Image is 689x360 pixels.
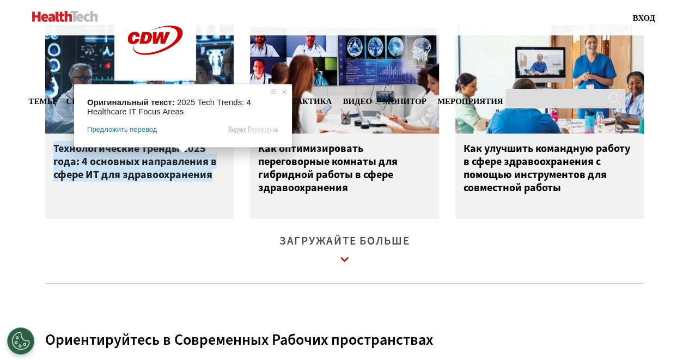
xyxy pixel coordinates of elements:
[437,96,503,106] ya-tr-span: Мероприятия
[29,96,56,106] ya-tr-span: Темы
[114,72,196,83] a: CDW
[45,329,433,349] ya-tr-span: Ориентируйтесь в Современных Рабочих пространствах
[87,124,157,134] span: Предложить перевод
[437,97,503,105] a: Мероприятия
[66,96,143,106] ya-tr-span: Специальность
[87,97,253,115] span: 2025 Tech Trends: 4 Healthcare IT Focus Areas
[258,141,398,194] ya-tr-span: Как оптимизировать переговорные комнаты для гибридной работы в сфере здравоохранения
[53,141,217,181] ya-tr-span: Технологические тренды 2025 года: 4 основных направления в сфере ИТ для здравоохранения
[343,96,372,106] ya-tr-span: Видео
[455,25,644,218] a: медицинская бригада на совещании Как улучшить командную работу в сфере здравоохранения с помощью ...
[383,97,426,105] a: МонИТор
[32,11,98,22] img: Главная
[45,25,234,218] a: группа врачей беседует на фоне больших экранов Технологические тренды 2025 года: 4 основных напра...
[633,13,655,22] a: Вход
[383,96,426,106] ya-tr-span: МонИТор
[7,327,34,355] button: Откройте Настройки
[279,233,410,248] ya-tr-span: Загружайте Больше
[250,25,439,218] a: медицинские работники участвуют в гибридной конференции Как оптимизировать переговорные комнаты д...
[279,236,410,266] a: Загружайте Больше
[87,97,175,106] span: Оригинальный текст:
[7,327,34,355] div: Настройки файлов cookie
[633,12,655,23] div: Пользовательское меню
[464,141,630,194] ya-tr-span: Как улучшить командную работу в сфере здравоохранения с помощью инструментов для совместной работы
[343,97,372,105] a: Видео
